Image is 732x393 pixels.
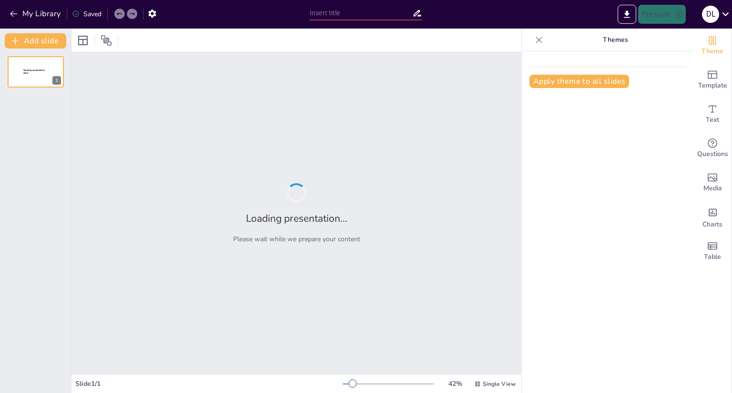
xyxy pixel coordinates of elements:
div: 1 [8,56,64,88]
span: Sendsteps presentation editor [23,69,45,74]
span: Position [101,35,112,46]
span: Single View [483,380,516,388]
button: D L [702,5,719,24]
div: Saved [72,10,102,19]
div: Slide 1 / 1 [75,379,343,388]
span: Media [703,183,722,194]
button: Present [638,5,686,24]
span: Text [706,115,719,125]
button: Apply theme to all slides [529,75,629,88]
button: Add slide [5,33,66,49]
button: My Library [7,6,65,21]
span: Theme [701,46,723,57]
input: Insert title [310,6,412,20]
span: Table [704,252,721,262]
p: Please wait while we prepare your content [233,235,360,244]
h2: Loading presentation... [246,212,347,225]
span: Charts [702,219,722,230]
div: Add text boxes [693,97,732,131]
button: Export to PowerPoint [618,5,636,24]
div: 1 [52,76,61,85]
div: Add charts and graphs [693,200,732,234]
div: Add images, graphics, shapes or video [693,166,732,200]
div: Add a table [693,234,732,268]
div: Change the overall theme [693,29,732,63]
div: Get real-time input from your audience [693,131,732,166]
div: Layout [75,33,91,48]
div: 42 % [444,379,467,388]
div: Add ready made slides [693,63,732,97]
span: Template [698,80,727,91]
p: Themes [547,29,684,51]
span: Questions [697,149,728,159]
div: D L [702,6,719,23]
